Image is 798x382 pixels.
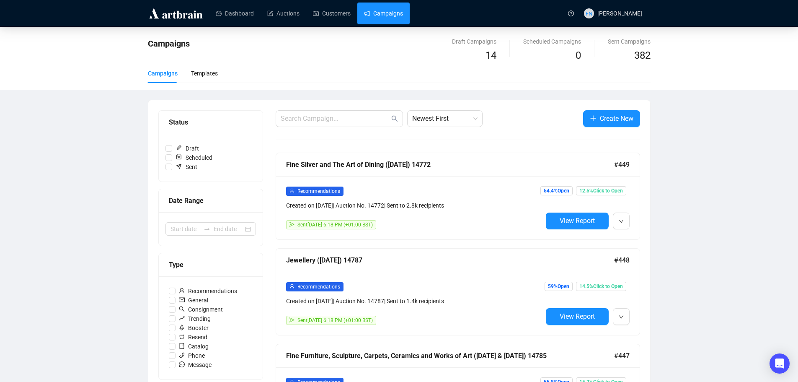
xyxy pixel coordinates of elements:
[276,248,640,335] a: Jewellery ([DATE]) 14787#448userRecommendationsCreated on [DATE]| Auction No. 14787| Sent to 1.4k...
[172,153,216,162] span: Scheduled
[289,284,294,289] span: user
[276,153,640,240] a: Fine Silver and The Art of Dining ([DATE]) 14772#449userRecommendationsCreated on [DATE]| Auction...
[297,188,340,194] span: Recommendations
[590,115,597,122] span: plus
[286,255,614,265] div: Jewellery ([DATE]) 14787
[170,224,200,234] input: Start date
[179,334,185,340] span: retweet
[289,188,294,193] span: user
[452,37,496,46] div: Draft Campaigns
[608,37,651,46] div: Sent Campaigns
[191,69,218,78] div: Templates
[545,282,573,291] span: 59% Open
[560,312,595,320] span: View Report
[614,159,630,170] span: #449
[297,222,373,228] span: Sent [DATE] 6:18 PM (+01:00 BST)
[286,351,614,361] div: Fine Furniture, Sculpture, Carpets, Ceramics and Works of Art ([DATE] & [DATE]) 14785
[600,113,633,124] span: Create New
[286,296,542,306] div: Created on [DATE] | Auction No. 14787 | Sent to 1.4k recipients
[169,195,253,206] div: Date Range
[176,360,215,369] span: Message
[214,224,243,234] input: End date
[172,144,202,153] span: Draft
[148,39,190,49] span: Campaigns
[176,333,211,342] span: Resend
[597,10,642,17] span: [PERSON_NAME]
[179,325,185,330] span: rocket
[179,306,185,312] span: search
[179,343,185,349] span: book
[576,49,581,61] span: 0
[568,10,574,16] span: question-circle
[286,159,614,170] div: Fine Silver and The Art of Dining ([DATE]) 14772
[204,226,210,232] span: swap-right
[486,49,496,61] span: 14
[619,219,624,224] span: down
[286,201,542,210] div: Created on [DATE] | Auction No. 14772 | Sent to 2.8k recipients
[176,351,208,360] span: Phone
[576,186,626,195] span: 12.5% Click to Open
[176,305,226,314] span: Consignment
[176,296,212,305] span: General
[546,213,609,229] button: View Report
[176,314,214,323] span: Trending
[297,284,340,290] span: Recommendations
[281,114,390,124] input: Search Campaign...
[172,162,201,172] span: Sent
[391,115,398,122] span: search
[770,353,790,374] div: Open Intercom Messenger
[583,110,640,127] button: Create New
[614,351,630,361] span: #447
[576,282,626,291] span: 14.5% Click to Open
[169,260,253,270] div: Type
[148,69,178,78] div: Campaigns
[313,3,351,24] a: Customers
[169,117,253,127] div: Status
[289,317,294,322] span: send
[412,111,478,127] span: Newest First
[634,49,651,61] span: 382
[540,186,573,195] span: 54.4% Open
[619,314,624,320] span: down
[179,361,185,367] span: message
[585,9,592,18] span: FN
[523,37,581,46] div: Scheduled Campaigns
[179,315,185,321] span: rise
[176,342,212,351] span: Catalog
[179,288,185,294] span: user
[204,226,210,232] span: to
[267,3,300,24] a: Auctions
[216,3,254,24] a: Dashboard
[364,3,403,24] a: Campaigns
[176,323,212,333] span: Booster
[179,297,185,303] span: mail
[297,317,373,323] span: Sent [DATE] 6:18 PM (+01:00 BST)
[148,7,204,20] img: logo
[614,255,630,265] span: #448
[289,222,294,227] span: send
[546,308,609,325] button: View Report
[560,217,595,225] span: View Report
[176,286,240,296] span: Recommendations
[179,352,185,358] span: phone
